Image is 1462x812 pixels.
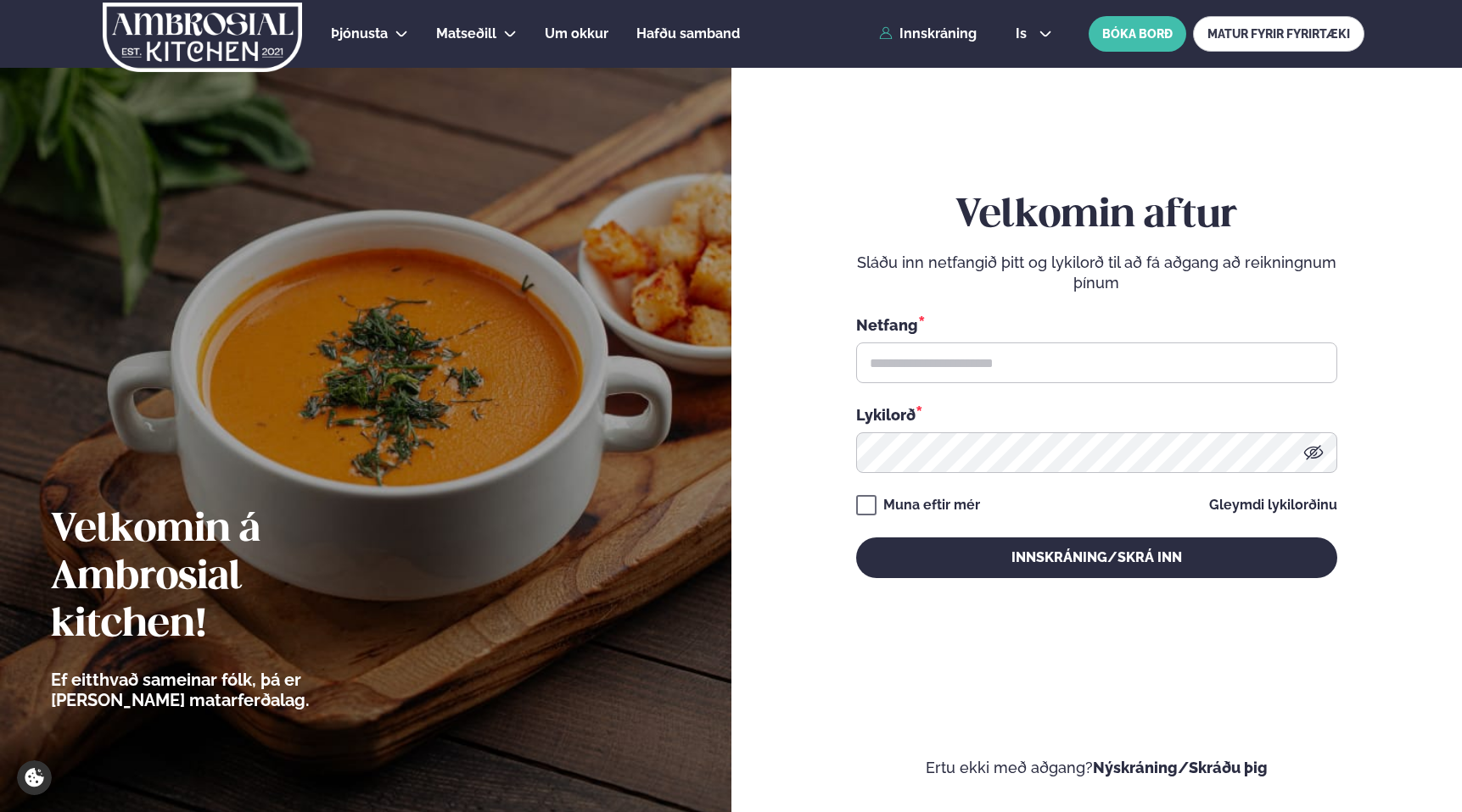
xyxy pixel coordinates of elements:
span: Hafðu samband [636,25,740,42]
p: Ertu ekki með aðgang? [782,758,1412,778]
a: Nýskráning/Skráðu þig [1093,759,1268,776]
button: BÓKA BORÐ [1089,16,1186,52]
img: logo [101,3,304,72]
span: Matseðill [436,25,496,42]
h2: Velkomin á Ambrosial kitchen! [51,507,403,649]
p: Ef eitthvað sameinar fólk, þá er [PERSON_NAME] matarferðalag. [51,670,403,710]
a: Innskráning [879,26,977,42]
a: MATUR FYRIR FYRIRTÆKI [1193,16,1364,52]
h2: Velkomin aftur [856,192,1337,240]
span: is [1016,27,1032,41]
a: Hafðu samband [636,24,740,44]
button: is [1002,27,1066,41]
a: Um okkur [545,24,608,44]
p: Sláðu inn netfangið þitt og lykilorð til að fá aðgang að reikningnum þínum [856,253,1337,293]
a: Cookie settings [17,760,52,795]
span: Um okkur [545,25,608,42]
div: Lykilorð [856,403,1337,425]
a: Gleymdi lykilorðinu [1209,498,1337,512]
a: Matseðill [436,24,496,44]
button: Innskráning/Skrá inn [856,537,1337,578]
a: Þjónusta [331,24,388,44]
div: Netfang [856,314,1337,336]
span: Þjónusta [331,25,388,42]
